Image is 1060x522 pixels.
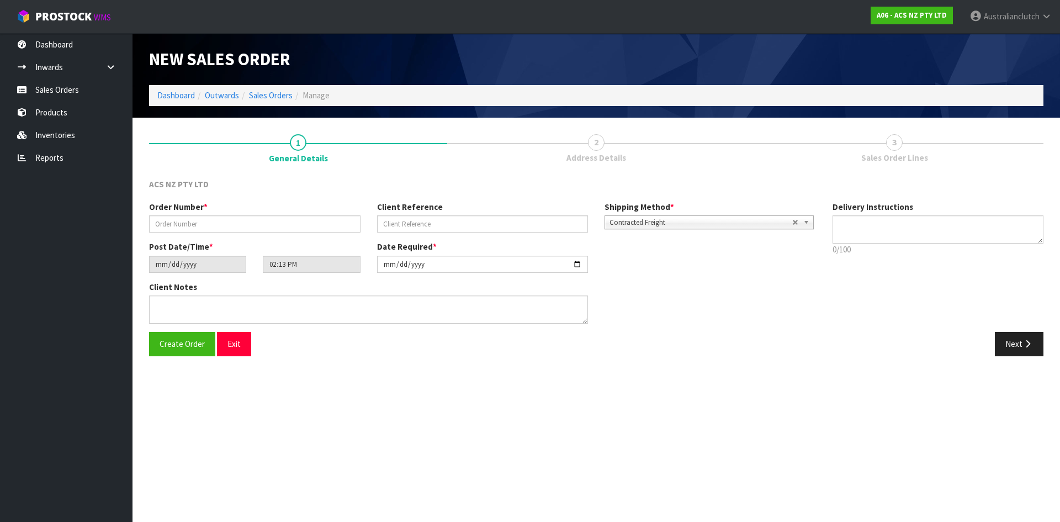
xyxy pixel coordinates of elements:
[377,201,443,213] label: Client Reference
[833,244,1044,255] p: 0/100
[566,152,626,164] span: Address Details
[588,134,605,151] span: 2
[984,11,1040,22] span: Australianclutch
[605,201,674,213] label: Shipping Method
[377,215,589,233] input: Client Reference
[35,9,92,24] span: ProStock
[290,134,306,151] span: 1
[17,9,30,23] img: cube-alt.png
[249,90,293,101] a: Sales Orders
[149,201,208,213] label: Order Number
[94,12,111,23] small: WMS
[861,152,928,164] span: Sales Order Lines
[149,215,361,233] input: Order Number
[833,201,913,213] label: Delivery Instructions
[269,152,328,164] span: General Details
[995,332,1043,356] button: Next
[149,332,215,356] button: Create Order
[149,241,213,252] label: Post Date/Time
[377,241,437,252] label: Date Required
[609,216,792,229] span: Contracted Freight
[217,332,251,356] button: Exit
[149,281,197,293] label: Client Notes
[149,48,290,70] span: New Sales Order
[160,339,205,349] span: Create Order
[877,10,947,20] strong: A06 - ACS NZ PTY LTD
[149,170,1043,365] span: General Details
[303,90,330,101] span: Manage
[157,90,195,101] a: Dashboard
[149,179,209,189] span: ACS NZ PTY LTD
[886,134,903,151] span: 3
[205,90,239,101] a: Outwards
